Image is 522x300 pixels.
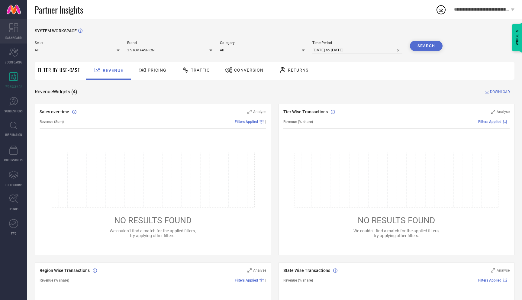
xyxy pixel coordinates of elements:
span: Pricing [148,68,166,73]
span: Revenue (% share) [40,278,69,282]
span: Filters Applied [478,120,501,124]
span: Filter By Use-Case [38,66,80,74]
span: Brand [127,41,212,45]
span: Analyse [497,268,510,273]
svg: Zoom [491,110,495,114]
span: | [509,278,510,282]
span: | [265,120,266,124]
span: Revenue Widgets ( 4 ) [35,89,77,95]
span: Tier Wise Transactions [283,109,328,114]
span: CDC INSIGHTS [4,158,23,162]
span: Conversion [234,68,263,73]
span: Analyse [253,110,266,114]
svg: Zoom [491,268,495,273]
input: Select time period [312,47,402,54]
span: SUGGESTIONS [5,109,23,113]
span: COLLECTIONS [5,182,23,187]
span: Revenue (% share) [283,120,313,124]
span: | [509,120,510,124]
span: Filters Applied [235,278,258,282]
span: FWD [11,231,17,236]
span: State Wise Transactions [283,268,330,273]
div: Open download list [436,4,446,15]
svg: Zoom [247,268,252,273]
span: Seller [35,41,120,45]
span: DASHBOARD [5,35,22,40]
button: Search [410,41,443,51]
span: Analyse [253,268,266,273]
span: SCORECARDS [5,60,23,64]
span: Partner Insights [35,4,83,16]
span: Traffic [191,68,210,73]
span: Category [220,41,305,45]
svg: Zoom [247,110,252,114]
span: Revenue (Sum) [40,120,64,124]
span: Analyse [497,110,510,114]
span: | [265,278,266,282]
span: Returns [288,68,308,73]
span: Filters Applied [235,120,258,124]
span: TRENDS [8,207,19,211]
span: DOWNLOAD [490,89,510,95]
span: Time Period [312,41,402,45]
span: Filters Applied [478,278,501,282]
span: Revenue (% share) [283,278,313,282]
span: Revenue [103,68,123,73]
span: WORKSPACE [5,84,22,89]
span: NO RESULTS FOUND [114,215,192,225]
span: We couldn’t find a match for the applied filters, try applying other filters. [353,228,440,238]
span: We couldn’t find a match for the applied filters, try applying other filters. [110,228,196,238]
span: SYSTEM WORKSPACE [35,28,77,33]
span: NO RESULTS FOUND [358,215,435,225]
span: INSPIRATION [5,132,22,137]
span: Sales over time [40,109,69,114]
span: Region Wise Transactions [40,268,90,273]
